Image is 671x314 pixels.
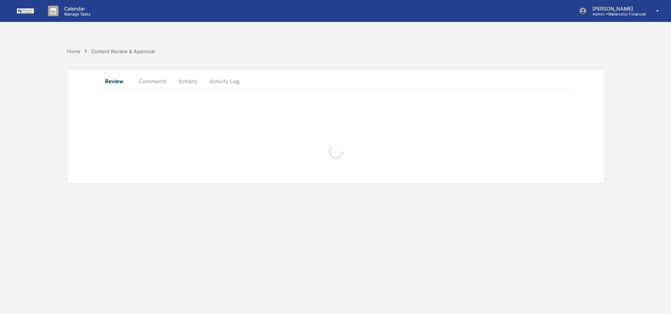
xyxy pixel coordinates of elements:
div: Content Review & Approval [91,48,155,54]
button: Comments [133,73,172,90]
p: Admin • Watercolor Financial [587,12,646,17]
button: Review [101,73,133,90]
div: secondary tabs example [101,73,571,90]
button: Activity Log [204,73,245,90]
div: Home [67,48,80,54]
button: Actions [172,73,204,90]
p: Calendar [59,6,94,12]
p: [PERSON_NAME] [587,6,646,12]
p: Manage Tasks [59,12,94,17]
img: logo [17,8,34,14]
